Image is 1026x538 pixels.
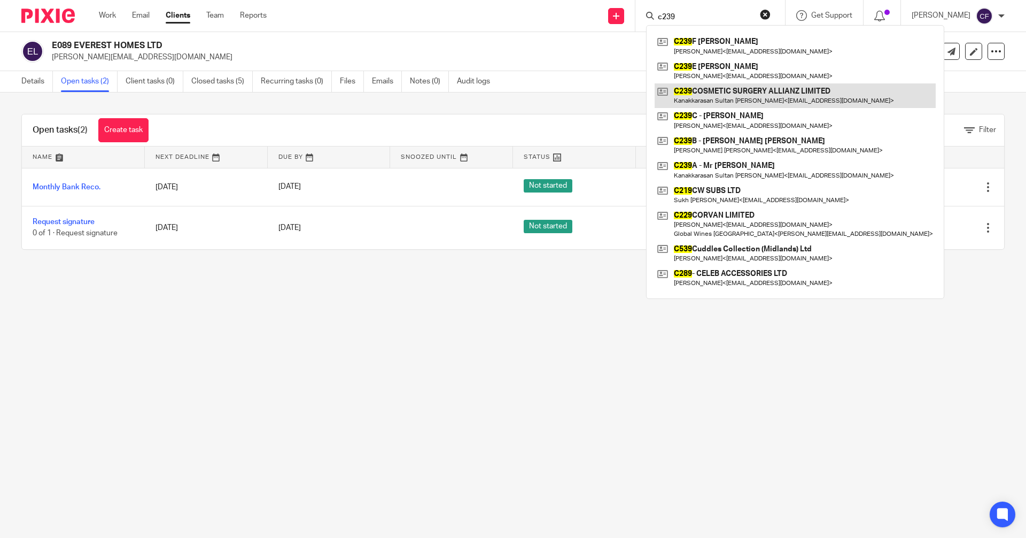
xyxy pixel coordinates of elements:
span: Snoozed Until [401,154,457,160]
a: Request signature [33,218,95,226]
a: Monthly Bank Reco. [33,183,100,191]
span: [DATE] [278,183,301,191]
p: [PERSON_NAME] [912,10,970,21]
input: Search [657,13,753,22]
a: Work [99,10,116,21]
a: Create task [98,118,149,142]
span: 0 of 1 · Request signature [33,229,118,237]
td: [DATE] [145,206,268,249]
span: (2) [77,126,88,134]
a: Clients [166,10,190,21]
span: Get Support [811,12,852,19]
a: Team [206,10,224,21]
a: Email [132,10,150,21]
p: [PERSON_NAME][EMAIL_ADDRESS][DOMAIN_NAME] [52,52,859,63]
span: Filter [979,126,996,134]
span: [DATE] [278,224,301,232]
span: Not started [524,220,572,233]
span: Not started [524,179,572,193]
a: Open tasks (2) [61,71,118,92]
a: Reports [240,10,267,21]
a: Audit logs [457,71,498,92]
img: svg%3E [21,40,44,63]
a: Files [340,71,364,92]
button: Clear [760,9,771,20]
a: Details [21,71,53,92]
h2: E089 EVEREST HOMES LTD [52,40,698,51]
a: Emails [372,71,402,92]
a: Closed tasks (5) [191,71,253,92]
img: svg%3E [976,7,993,25]
td: [DATE] [145,168,268,206]
a: Notes (0) [410,71,449,92]
span: Status [524,154,550,160]
a: Client tasks (0) [126,71,183,92]
h1: Open tasks [33,125,88,136]
img: Pixie [21,9,75,23]
a: Recurring tasks (0) [261,71,332,92]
